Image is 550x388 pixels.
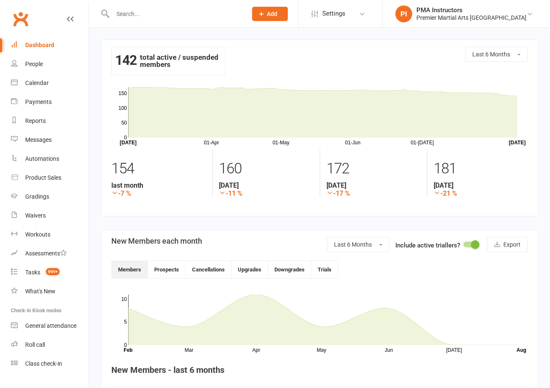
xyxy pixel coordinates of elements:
div: People [25,61,43,67]
button: Upgrades [232,261,268,278]
div: What's New [25,288,55,295]
a: Messages [11,130,89,149]
div: Calendar [25,80,49,86]
strong: 142 [115,54,137,66]
a: Assessments [11,244,89,263]
button: Export [487,237,528,252]
div: 160 [219,156,313,181]
div: Roll call [25,341,45,348]
strong: last month [111,181,206,189]
a: Class kiosk mode [11,354,89,373]
strong: -11 % [219,189,313,197]
a: Waivers [11,206,89,225]
div: Assessments [25,250,67,257]
button: Prospects [148,261,186,278]
div: 181 [434,156,528,181]
button: Add [252,7,288,21]
strong: [DATE] [219,181,313,189]
input: Search... [110,8,241,20]
span: Last 6 Months [334,241,372,248]
strong: -17 % [326,189,421,197]
div: PMA Instructors [416,6,526,14]
a: Automations [11,149,89,168]
div: Workouts [25,231,50,238]
span: Add [267,11,277,17]
div: 172 [326,156,421,181]
strong: -7 % [111,189,206,197]
a: Product Sales [11,168,89,187]
div: Tasks [25,269,40,276]
div: Payments [25,98,52,105]
span: Last 6 Months [472,51,510,58]
button: Downgrades [268,261,311,278]
h4: New Members - last 6 months [111,365,528,375]
strong: [DATE] [326,181,421,189]
button: Cancellations [186,261,232,278]
div: Messages [25,136,52,143]
div: 154 [111,156,206,181]
button: Trials [311,261,338,278]
a: What's New [11,282,89,301]
span: 999+ [46,268,60,275]
label: Include active triallers? [395,240,460,250]
div: PI [395,5,412,22]
a: Dashboard [11,36,89,55]
button: Last 6 Months [327,237,389,252]
div: Automations [25,155,59,162]
div: Waivers [25,212,46,219]
a: Clubworx [10,8,31,29]
div: Reports [25,117,46,124]
div: Product Sales [25,174,61,181]
div: total active / suspended members [111,47,226,75]
div: General attendance [25,322,76,329]
div: Gradings [25,193,49,200]
a: Tasks 999+ [11,263,89,282]
strong: [DATE] [434,181,528,189]
a: Gradings [11,187,89,206]
div: Dashboard [25,42,54,48]
div: Class check-in [25,360,62,367]
button: Members [112,261,148,278]
a: Calendar [11,74,89,93]
a: People [11,55,89,74]
a: Reports [11,112,89,130]
span: Settings [322,4,345,23]
div: Premier Martial Arts [GEOGRAPHIC_DATA] [416,14,526,21]
a: General attendance kiosk mode [11,316,89,335]
button: Last 6 Months [465,47,528,62]
a: Payments [11,93,89,112]
a: Roll call [11,335,89,354]
h3: New Members each month [111,237,202,245]
a: Workouts [11,225,89,244]
strong: -21 % [434,189,528,197]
